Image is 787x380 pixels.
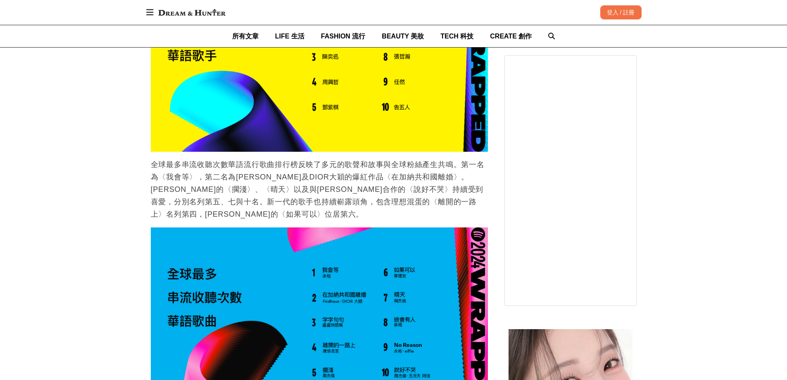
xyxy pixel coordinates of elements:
a: CREATE 創作 [490,25,532,47]
span: CREATE 創作 [490,33,532,40]
span: LIFE 生活 [275,33,304,40]
a: TECH 科技 [440,25,473,47]
img: Dream & Hunter [154,5,230,20]
a: 所有文章 [232,25,259,47]
div: 登入 / 註冊 [600,5,642,19]
span: FASHION 流行 [321,33,366,40]
p: 全球最多串流收聽次數華語流行歌曲排行榜反映了多元的歌聲和故事與全球粉絲產生共鳴。第一名為〈我會等〉，第二名為[PERSON_NAME]及DIOR大穎的爆紅作品〈在加納共和國離婚〉。[PERSON... [151,158,488,220]
span: TECH 科技 [440,33,473,40]
a: LIFE 生活 [275,25,304,47]
span: BEAUTY 美妝 [382,33,424,40]
span: 所有文章 [232,33,259,40]
a: FASHION 流行 [321,25,366,47]
a: BEAUTY 美妝 [382,25,424,47]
